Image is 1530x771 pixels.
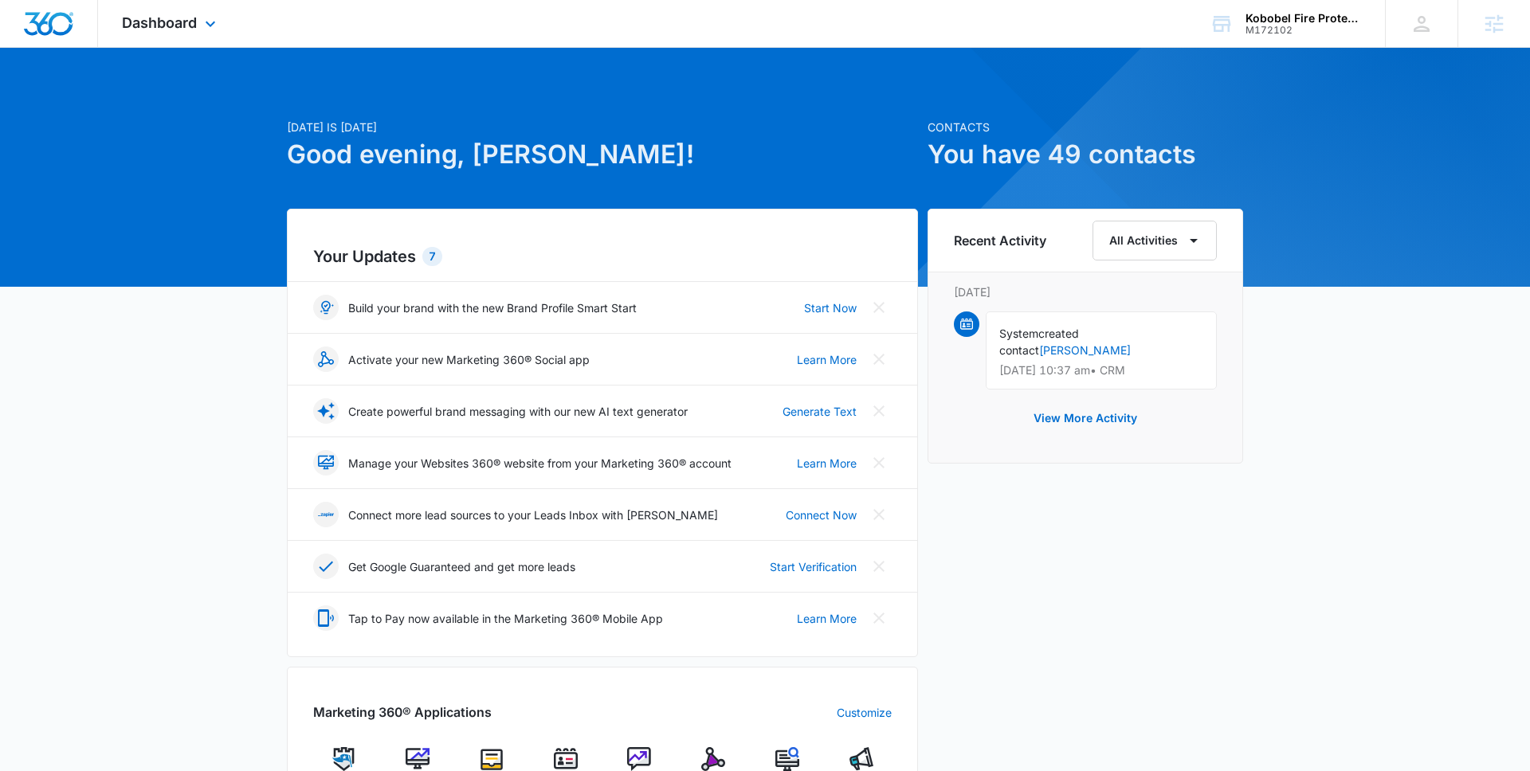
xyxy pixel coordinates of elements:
p: Manage your Websites 360® website from your Marketing 360® account [348,455,732,472]
h1: You have 49 contacts [928,135,1243,174]
p: [DATE] [954,284,1217,300]
div: account id [1246,25,1362,36]
button: Close [866,398,892,424]
a: Start Now [804,299,857,316]
a: Learn More [797,351,857,368]
a: Generate Text [783,403,857,420]
button: Close [866,554,892,579]
p: Connect more lead sources to your Leads Inbox with [PERSON_NAME] [348,507,718,523]
h1: Good evening, [PERSON_NAME]! [287,135,918,174]
p: Contacts [928,119,1243,135]
p: [DATE] is [DATE] [287,119,918,135]
a: [PERSON_NAME] [1039,343,1131,357]
div: 7 [422,247,442,266]
a: Connect Now [786,507,857,523]
div: account name [1246,12,1362,25]
button: Close [866,295,892,320]
button: Close [866,502,892,527]
button: Close [866,346,892,372]
span: Dashboard [122,14,197,31]
p: Tap to Pay now available in the Marketing 360® Mobile App [348,610,663,627]
p: Activate your new Marketing 360® Social app [348,351,590,368]
button: Close [866,605,892,631]
button: All Activities [1093,221,1217,260]
span: System [999,327,1038,340]
h6: Recent Activity [954,231,1046,250]
button: View More Activity [1018,399,1153,437]
p: [DATE] 10:37 am • CRM [999,365,1203,376]
a: Learn More [797,455,857,472]
a: Customize [837,704,892,721]
a: Learn More [797,610,857,627]
button: Close [866,450,892,476]
p: Get Google Guaranteed and get more leads [348,558,575,575]
p: Build your brand with the new Brand Profile Smart Start [348,299,637,316]
a: Start Verification [770,558,857,575]
p: Create powerful brand messaging with our new AI text generator [348,403,688,420]
span: created contact [999,327,1079,357]
h2: Your Updates [313,245,892,268]
h2: Marketing 360® Applications [313,703,492,722]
